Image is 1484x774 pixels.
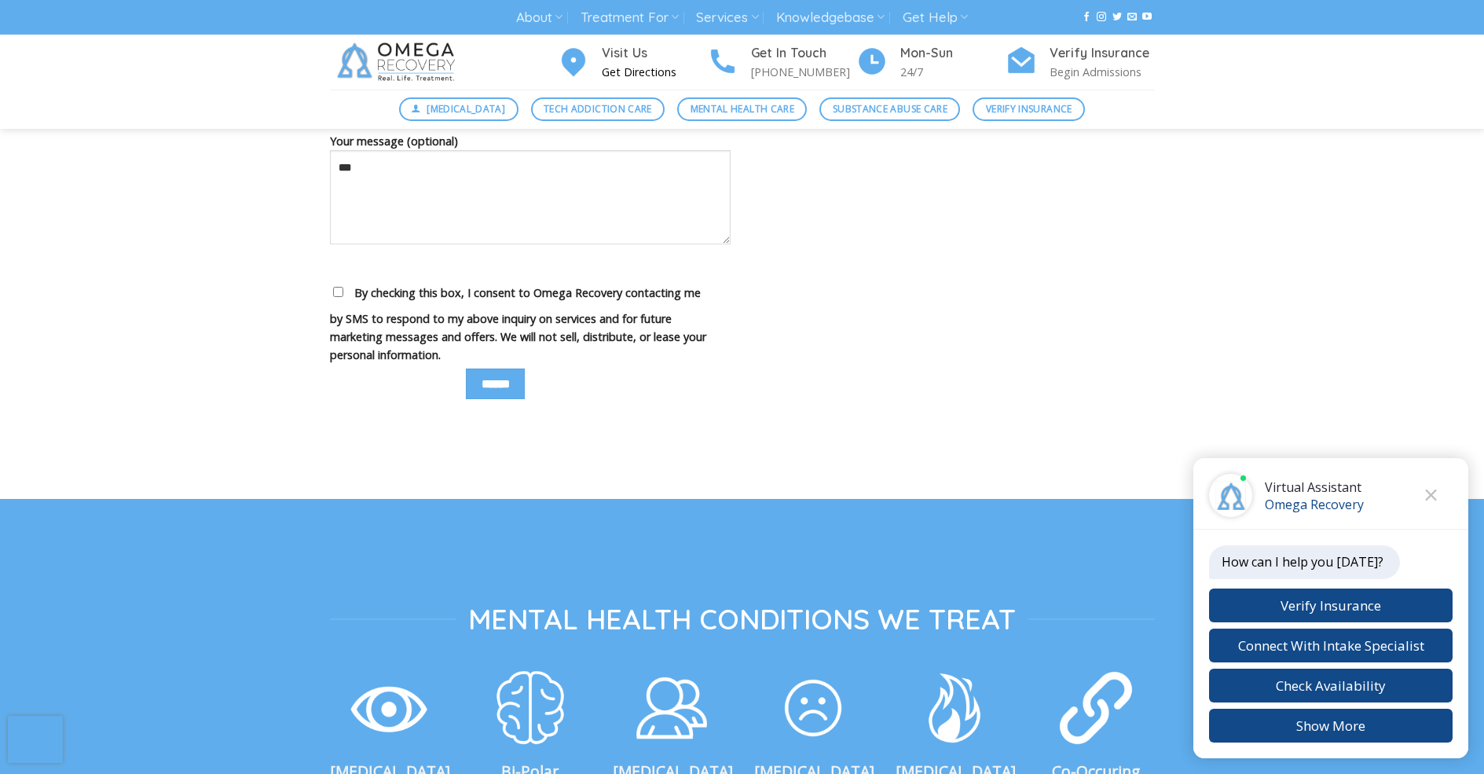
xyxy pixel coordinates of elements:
[819,97,960,121] a: Substance Abuse Care
[1112,12,1122,23] a: Follow on Twitter
[751,63,856,81] p: [PHONE_NUMBER]
[531,97,665,121] a: Tech Addiction Care
[602,63,707,81] p: Get Directions
[333,287,343,297] input: By checking this box, I consent to Omega Recovery contacting me by SMS to respond to my above inq...
[1050,43,1155,64] h4: Verify Insurance
[1127,12,1137,23] a: Send us an email
[427,101,505,116] span: [MEDICAL_DATA]
[900,63,1006,81] p: 24/7
[330,132,731,255] label: Your message (optional)
[1142,12,1152,23] a: Follow on YouTube
[399,97,518,121] a: [MEDICAL_DATA]
[581,3,679,32] a: Treatment For
[973,97,1085,121] a: Verify Insurance
[903,3,968,32] a: Get Help
[516,3,562,32] a: About
[330,285,706,362] span: By checking this box, I consent to Omega Recovery contacting me by SMS to respond to my above inq...
[1097,12,1106,23] a: Follow on Instagram
[696,3,758,32] a: Services
[544,101,652,116] span: Tech Addiction Care
[833,101,947,116] span: Substance Abuse Care
[330,35,467,90] img: Omega Recovery
[1050,63,1155,81] p: Begin Admissions
[1006,43,1155,82] a: Verify Insurance Begin Admissions
[677,97,807,121] a: Mental Health Care
[707,43,856,82] a: Get In Touch [PHONE_NUMBER]
[1082,12,1091,23] a: Follow on Facebook
[330,150,731,244] textarea: Your message (optional)
[986,101,1072,116] span: Verify Insurance
[751,43,856,64] h4: Get In Touch
[558,43,707,82] a: Visit Us Get Directions
[900,43,1006,64] h4: Mon-Sun
[691,101,794,116] span: Mental Health Care
[468,601,1016,637] span: Mental Health Conditions We Treat
[776,3,885,32] a: Knowledgebase
[602,43,707,64] h4: Visit Us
